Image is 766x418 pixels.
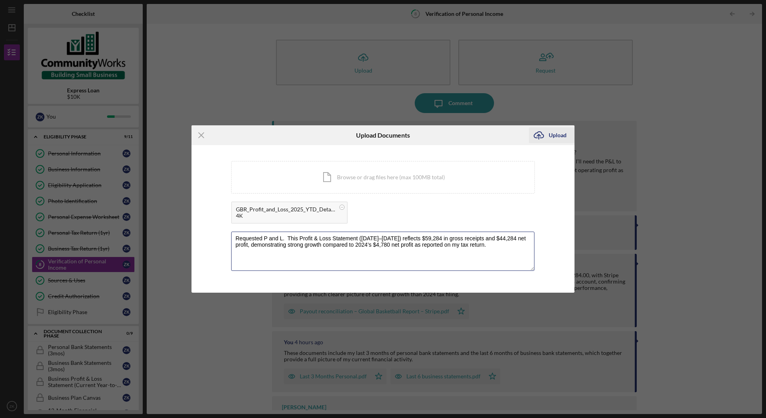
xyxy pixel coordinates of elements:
textarea: Requested P and L. This Profit & Loss Statement ([DATE]–[DATE]) reflects $59,284 in gross receipt... [231,232,534,270]
h6: Upload Documents [356,132,410,139]
div: GBR_Profit_and_Loss_2025_YTD_Detailed_WithCommentTop.pdf [236,206,335,213]
div: 4K [236,213,335,219]
button: Upload [529,127,574,143]
div: Upload [549,127,567,143]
